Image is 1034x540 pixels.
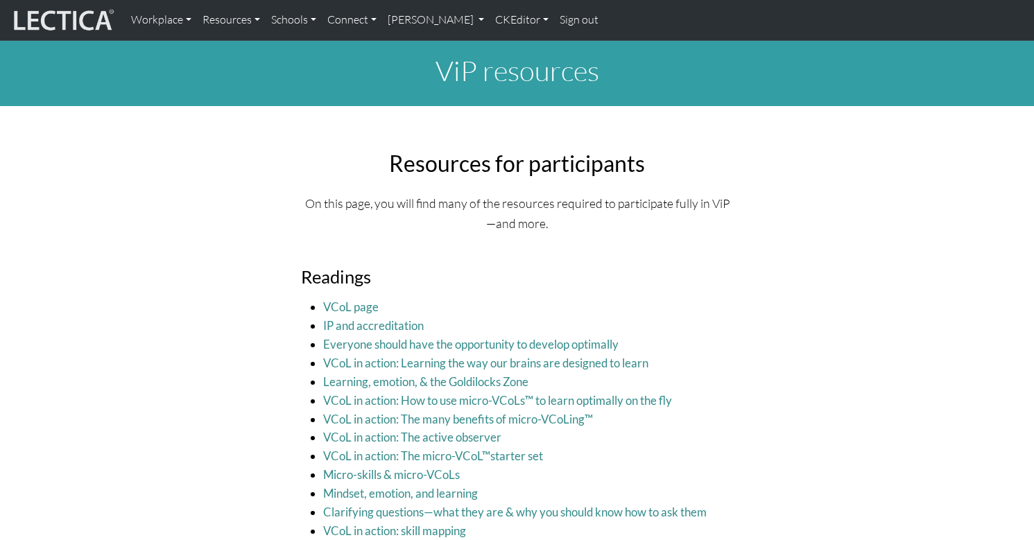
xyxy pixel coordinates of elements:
h1: ViP resources [68,54,967,87]
a: Learning, emotion, & the Goldilocks Zone [323,374,528,389]
h2: Resources for participants [301,150,734,177]
a: VCoL in action: The micro-VCoL [323,448,482,463]
a: Resources [197,6,266,35]
h3: Readings [301,266,734,288]
a: ™ [482,448,490,463]
a: VCoL in action: How to use micro-VCoLs™ to learn optimally on the fly [323,393,672,408]
a: Clarifying questions—what they are & why you should know how to ask them [323,505,707,519]
a: [PERSON_NAME] [382,6,490,35]
a: IP and accreditation [323,318,424,333]
a: starter set [490,448,543,463]
a: VCoL page [323,299,379,314]
a: Connect [322,6,382,35]
a: VCoL in action: The active observer [323,430,501,444]
a: Sign out [554,6,604,35]
img: lecticalive [10,7,114,33]
a: Mindset, emotion, and learning [323,486,478,500]
a: VCoL in action: Learning the way our brains are designed to learn [323,356,648,370]
a: Everyone should have the opportunity to develop optimally [323,337,619,351]
a: VCoL in action: The many benefits of micro-VCoLing [323,412,585,426]
a: Schools [266,6,322,35]
a: Micro-skills & micro-VCoLs [323,467,460,482]
p: On this page, you will find many of the resources required to participate fully in ViP—and more. [301,193,734,232]
a: VCoL in action: skill mapping [323,523,466,538]
a: ™ [585,412,593,426]
a: Workplace [126,6,197,35]
a: CKEditor [490,6,554,35]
